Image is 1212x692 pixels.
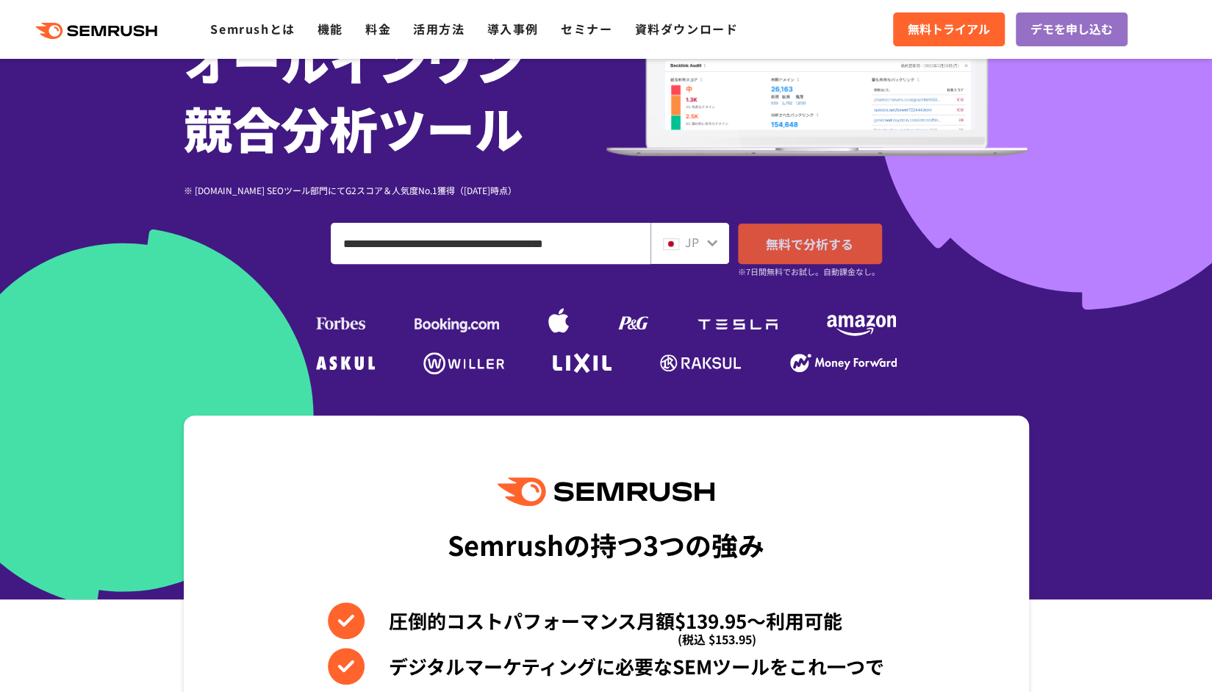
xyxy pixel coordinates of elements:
div: ※ [DOMAIN_NAME] SEOツール部門にてG2スコア＆人気度No.1獲得（[DATE]時点） [184,183,606,197]
a: 無料で分析する [738,224,882,264]
a: 機能 [318,20,343,38]
a: 資料ダウンロード [634,20,738,38]
a: 無料トライアル [893,13,1005,46]
a: 活用方法 [413,20,465,38]
span: (税込 $153.95) [678,621,756,657]
a: 料金 [365,20,391,38]
li: 圧倒的コストパフォーマンス月額$139.95〜利用可能 [328,602,884,639]
li: デジタルマーケティングに必要なSEMツールをこれ一つで [328,648,884,685]
a: 導入事例 [487,20,539,38]
h1: オールインワン 競合分析ツール [184,26,606,161]
span: JP [685,233,699,251]
a: セミナー [561,20,612,38]
span: 無料トライアル [908,20,990,39]
a: Semrushとは [210,20,295,38]
span: 無料で分析する [766,235,853,253]
a: デモを申し込む [1016,13,1127,46]
div: Semrushの持つ3つの強み [448,517,764,571]
input: ドメイン、キーワードまたはURLを入力してください [331,224,650,263]
small: ※7日間無料でお試し。自動課金なし。 [738,265,880,279]
img: Semrush [498,477,714,506]
span: デモを申し込む [1030,20,1113,39]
